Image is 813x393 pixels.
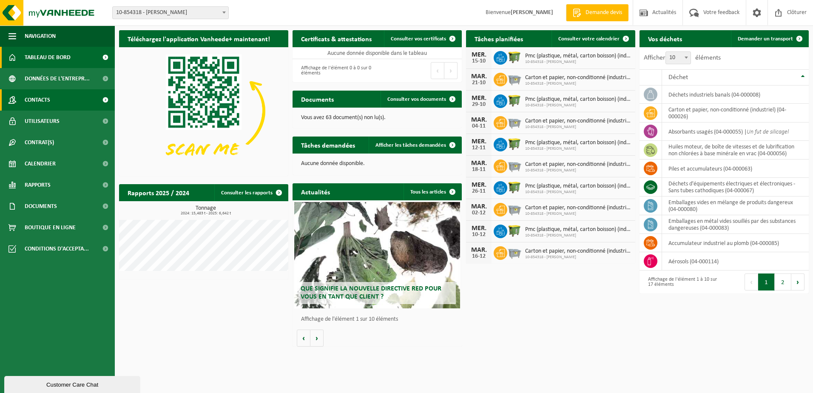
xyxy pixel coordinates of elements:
[470,203,487,210] div: MAR.
[525,226,631,233] span: Pmc (plastique, métal, carton boisson) (industriel)
[791,273,804,290] button: Next
[25,47,71,68] span: Tableau de bord
[119,30,279,47] h2: Téléchargez l'application Vanheede+ maintenant!
[310,330,324,347] button: Volgende
[665,51,691,64] span: 10
[387,97,446,102] span: Consulter vos documents
[525,248,631,255] span: Carton et papier, non-conditionné (industriel)
[525,60,631,65] span: 10-854318 - [PERSON_NAME]
[775,273,791,290] button: 2
[525,103,631,108] span: 10-854318 - [PERSON_NAME]
[294,202,460,308] a: Que signifie la nouvelle directive RED pour vous en tant que client ?
[293,137,364,153] h2: Tâches demandées
[444,62,458,79] button: Next
[525,96,631,103] span: Pmc (plastique, métal, carton boisson) (industriel)
[113,7,228,19] span: 10-854318 - ELIA BRESSOUX - BRESSOUX
[25,174,51,196] span: Rapports
[301,161,453,167] p: Aucune donnée disponible.
[662,85,809,104] td: déchets industriels banals (04-000008)
[112,6,229,19] span: 10-854318 - ELIA BRESSOUX - BRESSOUX
[662,122,809,141] td: absorbants usagés (04-000055) |
[375,142,446,148] span: Afficher les tâches demandées
[25,89,50,111] span: Contacts
[25,26,56,47] span: Navigation
[301,316,458,322] p: Affichage de l'élément 1 sur 10 éléments
[301,285,441,300] span: Que signifie la nouvelle directive RED pour vous en tant que client ?
[738,36,793,42] span: Demander un transport
[25,153,56,174] span: Calendrier
[525,161,631,168] span: Carton et papier, non-conditionné (industriel)
[297,330,310,347] button: Vorige
[293,91,342,107] h2: Documents
[507,71,522,86] img: WB-2500-GAL-GY-01
[25,111,60,132] span: Utilisateurs
[470,225,487,232] div: MER.
[4,374,142,393] iframe: chat widget
[470,51,487,58] div: MER.
[470,80,487,86] div: 21-10
[470,73,487,80] div: MAR.
[662,234,809,252] td: accumulateur industriel au plomb (04-000085)
[470,247,487,253] div: MAR.
[25,132,54,153] span: Contrat(s)
[566,4,628,21] a: Demande devis
[507,50,522,64] img: WB-1100-HPE-GN-50
[470,253,487,259] div: 16-12
[470,138,487,145] div: MER.
[731,30,808,47] a: Demander un transport
[470,102,487,108] div: 29-10
[470,117,487,123] div: MAR.
[644,54,721,61] label: Afficher éléments
[214,184,287,201] a: Consulter les rapports
[662,104,809,122] td: carton et papier, non-conditionné (industriel) (04-000026)
[668,74,688,81] span: Déchet
[466,30,532,47] h2: Tâches planifiées
[644,273,720,291] div: Affichage de l'élément 1 à 10 sur 17 éléments
[662,178,809,196] td: déchets d'équipements électriques et électroniques - Sans tubes cathodiques (04-000067)
[525,146,631,151] span: 10-854318 - [PERSON_NAME]
[119,184,198,201] h2: Rapports 2025 / 2024
[525,255,631,260] span: 10-854318 - [PERSON_NAME]
[119,47,288,174] img: Download de VHEPlus App
[525,140,631,146] span: Pmc (plastique, métal, carton boisson) (industriel)
[662,196,809,215] td: emballages vides en mélange de produits dangereux (04-000080)
[551,30,634,47] a: Consulter votre calendrier
[662,215,809,234] td: emballages en métal vides souillés par des substances dangereuses (04-000083)
[525,81,631,86] span: 10-854318 - [PERSON_NAME]
[369,137,461,154] a: Afficher les tâches demandées
[470,123,487,129] div: 04-11
[745,273,758,290] button: Previous
[640,30,691,47] h2: Vos déchets
[301,115,453,121] p: Vous avez 63 document(s) non lu(s).
[525,168,631,173] span: 10-854318 - [PERSON_NAME]
[525,190,631,195] span: 10-854318 - [PERSON_NAME]
[123,211,288,216] span: 2024: 15,483 t - 2025: 6,642 t
[525,183,631,190] span: Pmc (plastique, métal, carton boisson) (industriel)
[470,210,487,216] div: 02-12
[583,9,624,17] span: Demande devis
[293,47,462,59] td: Aucune donnée disponible dans le tableau
[511,9,553,16] strong: [PERSON_NAME]
[662,141,809,159] td: huiles moteur, de boîte de vitesses et de lubrification non chlorées à base minérale en vrac (04-...
[384,30,461,47] a: Consulter vos certificats
[525,125,631,130] span: 10-854318 - [PERSON_NAME]
[525,211,631,216] span: 10-854318 - [PERSON_NAME]
[558,36,620,42] span: Consulter votre calendrier
[507,93,522,108] img: WB-1100-HPE-GN-50
[507,202,522,216] img: WB-2500-GAL-GY-01
[293,183,338,200] h2: Actualités
[470,188,487,194] div: 26-11
[25,196,57,217] span: Documents
[525,233,631,238] span: 10-854318 - [PERSON_NAME]
[293,30,380,47] h2: Certificats & attestations
[470,182,487,188] div: MER.
[25,217,76,238] span: Boutique en ligne
[662,159,809,178] td: Piles et accumulateurs (04-000063)
[470,232,487,238] div: 10-12
[525,205,631,211] span: Carton et papier, non-conditionné (industriel)
[123,205,288,216] h3: Tonnage
[470,58,487,64] div: 15-10
[507,223,522,238] img: WB-1100-HPE-GN-50
[470,95,487,102] div: MER.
